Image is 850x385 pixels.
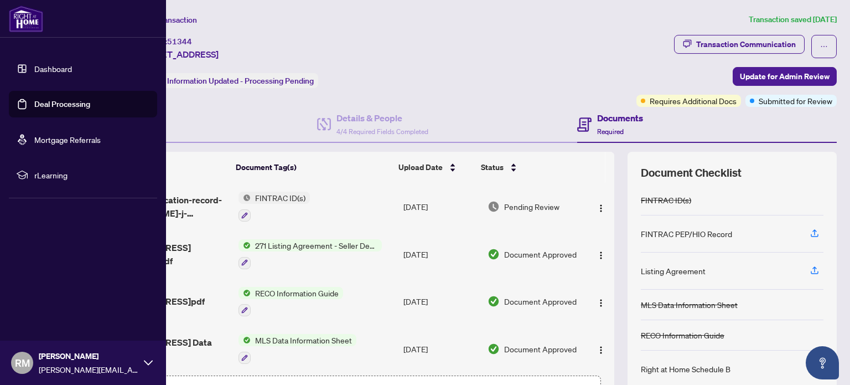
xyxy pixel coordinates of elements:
span: Required [597,127,624,136]
div: Listing Agreement [641,265,706,277]
div: FINTRAC PEP/HIO Record [641,228,732,240]
span: Information Updated - Processing Pending [167,76,314,86]
span: View Transaction [138,15,197,25]
button: Logo [592,198,610,215]
span: ellipsis [820,43,828,50]
img: Document Status [488,343,500,355]
img: Logo [597,299,605,307]
span: 51344 [167,37,192,47]
span: Submitted for Review [759,95,832,107]
img: logo [9,6,43,32]
span: MLS Data Information Sheet [251,334,356,346]
article: Transaction saved [DATE] [749,13,837,26]
td: [DATE] [399,230,483,278]
span: Document Approved [504,248,577,260]
button: Logo [592,245,610,263]
span: [STREET_ADDRESS] [137,48,219,61]
span: [PERSON_NAME] [39,350,138,362]
img: Document Status [488,201,500,213]
span: [STREET_ADDRESS] Data Form.pdf [106,336,230,362]
button: Status IconFINTRAC ID(s) [239,192,310,222]
div: Status: [137,73,318,88]
button: Logo [592,292,610,310]
th: Upload Date [394,152,476,183]
div: FINTRAC ID(s) [641,194,691,206]
th: Document Tag(s) [231,152,394,183]
span: Requires Additional Docs [650,95,737,107]
div: Right at Home Schedule B [641,363,730,375]
button: Open asap [806,346,839,379]
span: RECO Information Guide [251,287,343,299]
div: MLS Data Information Sheet [641,299,738,311]
img: Logo [597,251,605,260]
span: fintrac-identification-record-[PERSON_NAME]-j-[PERSON_NAME]-20250926-092304.pdf [106,193,230,220]
td: [DATE] [399,278,483,326]
img: Document Status [488,248,500,260]
span: Document Approved [504,343,577,355]
span: Document Checklist [641,165,742,181]
img: Status Icon [239,239,251,251]
span: RM [15,355,30,371]
th: (4) File Name [101,152,231,183]
th: Status [476,152,577,183]
img: Logo [597,204,605,213]
h4: Documents [597,111,643,125]
button: Update for Admin Review [733,67,837,86]
td: [DATE] [399,325,483,373]
span: Document Approved [504,295,577,307]
span: Status [481,161,504,173]
img: Document Status [488,295,500,307]
span: Upload Date [398,161,443,173]
div: RECO Information Guide [641,329,724,341]
span: [PERSON_NAME][EMAIL_ADDRESS][DOMAIN_NAME] [39,363,138,376]
button: Status IconRECO Information Guide [239,287,343,317]
span: [STREET_ADDRESS] Agreement_.pdf [106,241,230,268]
button: Status Icon271 Listing Agreement - Seller Designated Representation Agreement Authority to Offer ... [239,239,382,269]
img: Status Icon [239,334,251,346]
button: Transaction Communication [674,35,805,54]
span: 271 Listing Agreement - Seller Designated Representation Agreement Authority to Offer for Sale [251,239,382,251]
span: Pending Review [504,201,559,213]
a: Dashboard [34,64,72,74]
td: [DATE] [399,183,483,230]
span: 4/4 Required Fields Completed [336,127,428,136]
a: Deal Processing [34,99,90,109]
span: Update for Admin Review [740,68,830,85]
span: FINTRAC ID(s) [251,192,310,204]
img: Status Icon [239,287,251,299]
a: Mortgage Referrals [34,135,101,145]
img: Status Icon [239,192,251,204]
img: Logo [597,346,605,355]
button: Logo [592,340,610,358]
div: Transaction Communication [696,35,796,53]
h4: Details & People [336,111,428,125]
span: rLearning [34,169,149,181]
button: Status IconMLS Data Information Sheet [239,334,356,364]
